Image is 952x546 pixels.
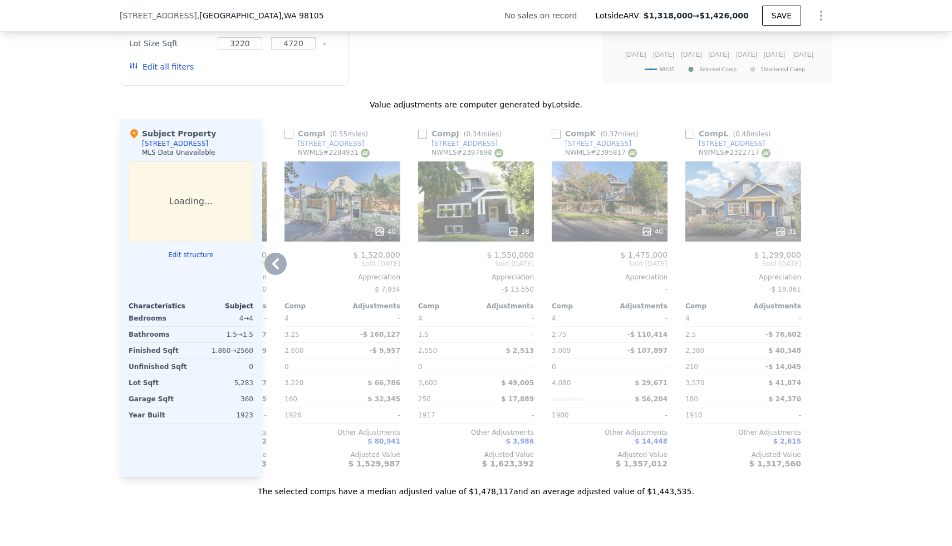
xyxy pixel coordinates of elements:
[129,128,216,139] div: Subject Property
[502,286,534,293] span: -$ 13,550
[627,347,668,355] span: -$ 107,897
[685,327,741,342] div: 2.5
[504,10,586,21] div: No sales on record
[142,139,208,148] div: [STREET_ADDRESS]
[685,128,776,139] div: Comp L
[129,61,194,72] button: Edit all filters
[552,273,668,282] div: Appreciation
[193,327,253,342] div: 1.5 → 1.5
[418,259,534,268] span: Sold [DATE]
[653,51,674,58] text: [DATE]
[326,130,372,138] span: ( miles)
[506,347,534,355] span: $ 2,513
[603,130,618,138] span: 0.37
[360,331,400,338] span: -$ 160,127
[367,437,400,445] span: $ 80,941
[685,428,801,437] div: Other Adjustments
[478,311,534,326] div: -
[708,51,729,58] text: [DATE]
[459,130,506,138] span: ( miles)
[284,128,372,139] div: Comp I
[361,149,370,158] img: NWMLS Logo
[685,395,698,403] span: 180
[284,347,303,355] span: 2,600
[418,327,474,342] div: 1.5
[281,11,323,20] span: , WA 98105
[552,391,607,407] div: Unspecified
[129,311,189,326] div: Bedrooms
[685,347,704,355] span: 2,380
[635,395,668,403] span: $ 56,204
[612,407,668,423] div: -
[728,130,775,138] span: ( miles)
[418,450,534,459] div: Adjusted Value
[367,395,400,403] span: $ 32,345
[129,302,191,311] div: Characteristics
[353,250,400,259] span: $ 1,520,000
[478,359,534,375] div: -
[685,273,801,282] div: Appreciation
[565,148,637,158] div: NWMLS # 2395817
[284,259,400,268] span: Sold [DATE]
[129,250,253,259] button: Edit structure
[610,302,668,311] div: Adjustments
[699,66,737,72] text: Selected Comp
[596,130,642,138] span: ( miles)
[418,347,437,355] span: 2,550
[625,51,646,58] text: [DATE]
[765,331,801,338] span: -$ 76,602
[418,407,474,423] div: 1917
[552,282,668,297] div: -
[659,66,675,72] text: 98105
[762,149,771,158] img: NWMLS Logo
[129,161,253,242] div: Loading...
[699,139,765,148] div: [STREET_ADDRESS]
[644,11,693,20] span: $1,318,000
[792,51,813,58] text: [DATE]
[768,379,801,387] span: $ 41,874
[552,379,571,387] span: 4,080
[129,407,189,423] div: Year Built
[641,226,663,237] div: 40
[193,343,253,358] div: 1,860 → 2560
[749,459,801,468] span: $ 1,317,560
[193,311,253,326] div: 4 → 4
[129,375,189,391] div: Lot Sqft
[612,311,668,326] div: -
[418,379,437,387] span: 3,600
[552,450,668,459] div: Adjusted Value
[764,51,785,58] text: [DATE]
[284,363,289,371] span: 0
[616,459,668,468] span: $ 1,357,012
[644,10,749,21] span: →
[120,99,832,110] div: Value adjustments are computer generated by Lotside .
[552,302,610,311] div: Comp
[765,363,801,371] span: -$ 14,045
[370,347,400,355] span: -$ 9,957
[418,363,423,371] span: 0
[418,395,431,403] span: 250
[466,130,481,138] span: 0.34
[508,226,529,237] div: 18
[142,148,215,157] div: MLS Data Unavailable
[685,379,704,387] span: 3,570
[284,302,342,311] div: Comp
[494,149,503,158] img: NWMLS Logo
[620,250,668,259] span: $ 1,475,000
[349,459,400,468] span: $ 1,529,987
[685,302,743,311] div: Comp
[685,407,741,423] div: 1910
[345,311,400,326] div: -
[129,36,211,51] div: Lot Size Sqft
[685,363,698,371] span: 210
[332,130,347,138] span: 0.55
[120,477,832,497] div: The selected comps have a median adjusted value of $1,478,117 and an average adjusted value of $1...
[768,395,801,403] span: $ 24,370
[627,331,668,338] span: -$ 110,414
[552,407,607,423] div: 1900
[284,314,289,322] span: 4
[418,302,476,311] div: Comp
[681,51,702,58] text: [DATE]
[501,379,534,387] span: $ 49,005
[129,343,189,358] div: Finished Sqft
